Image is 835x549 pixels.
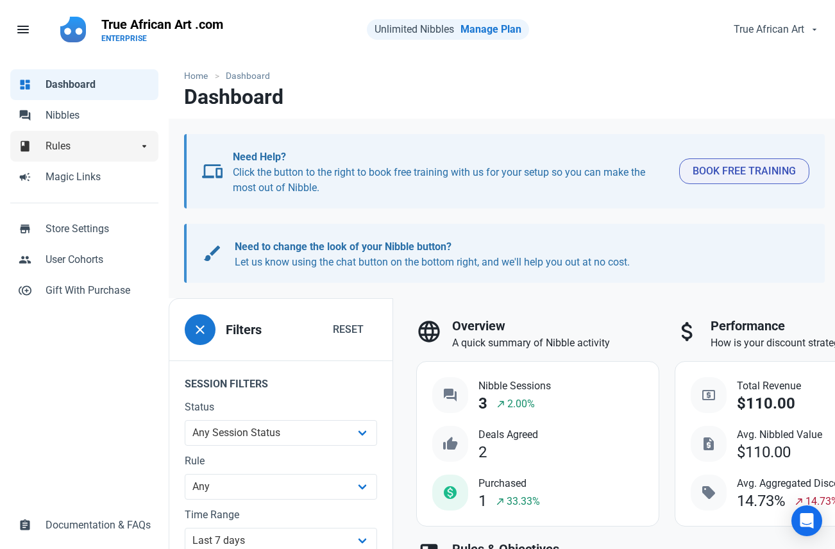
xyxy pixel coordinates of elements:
a: Home [184,69,214,83]
span: Avg. Nibbled Value [737,427,822,443]
span: brush [202,243,223,264]
span: Gift With Purchase [46,283,151,298]
span: Store Settings [46,221,151,237]
a: True African Art .comENTERPRISE [94,10,231,49]
span: attach_money [675,319,700,344]
div: 2 [478,444,487,461]
a: campaignMagic Links [10,162,158,192]
div: $110.00 [737,395,795,412]
span: Book Free Training [693,164,796,179]
a: peopleUser Cohorts [10,244,158,275]
span: Deals Agreed [478,427,538,443]
b: Need Help? [233,151,286,163]
span: Unlimited Nibbles [375,23,454,35]
span: Documentation & FAQs [46,518,151,533]
a: control_point_duplicateGift With Purchase [10,275,158,306]
button: Reset [319,317,377,342]
p: True African Art .com [101,15,223,33]
p: Let us know using the chat button on the bottom right, and we'll help you out at no cost. [235,239,798,270]
span: User Cohorts [46,252,151,267]
span: thumb_up [443,436,458,452]
p: A quick summary of Nibble activity [452,335,659,351]
button: Book Free Training [679,158,809,184]
span: monetization_on [443,485,458,500]
span: 33.33% [507,494,540,509]
div: Open Intercom Messenger [791,505,822,536]
span: 2.00% [507,396,535,412]
a: dashboardDashboard [10,69,158,100]
span: assignment [19,518,31,530]
span: Nibbles [46,108,151,123]
span: Total Revenue [737,378,801,394]
label: Status [185,400,377,415]
a: assignmentDocumentation & FAQs [10,510,158,541]
span: book [19,139,31,151]
span: Nibble Sessions [478,378,551,394]
div: 1 [478,493,487,510]
label: Time Range [185,507,377,523]
button: close [185,314,215,345]
span: forum [19,108,31,121]
span: control_point_duplicate [19,283,31,296]
p: Click the button to the right to book free training with us for your setup so you can make the mo... [233,149,669,196]
b: Need to change the look of your Nibble button? [235,241,451,253]
span: Rules [46,139,138,154]
span: devices [202,161,223,182]
span: request_quote [701,436,716,452]
a: forumNibbles [10,100,158,131]
span: Dashboard [46,77,151,92]
span: north_east [496,399,506,409]
p: ENTERPRISE [101,33,223,44]
a: Manage Plan [460,23,521,35]
span: local_atm [701,387,716,403]
div: 3 [478,395,487,412]
span: Reset [333,322,364,337]
label: Rule [185,453,377,469]
h1: Dashboard [184,85,283,108]
a: bookRulesarrow_drop_down [10,131,158,162]
button: True African Art [723,17,827,42]
span: close [192,322,208,337]
span: menu [15,22,31,37]
span: north_east [495,496,505,507]
span: north_east [794,496,804,507]
div: 14.73% [737,493,786,510]
span: dashboard [19,77,31,90]
h3: Overview [452,319,659,334]
span: language [416,319,442,344]
span: store [19,221,31,234]
span: question_answer [443,387,458,403]
span: Purchased [478,476,540,491]
a: storeStore Settings [10,214,158,244]
span: Magic Links [46,169,151,185]
h3: Filters [226,323,262,337]
span: campaign [19,169,31,182]
span: arrow_drop_down [138,139,151,151]
span: people [19,252,31,265]
span: sell [701,485,716,500]
div: $110.00 [737,444,791,461]
span: True African Art [734,22,804,37]
legend: Session Filters [169,360,392,400]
